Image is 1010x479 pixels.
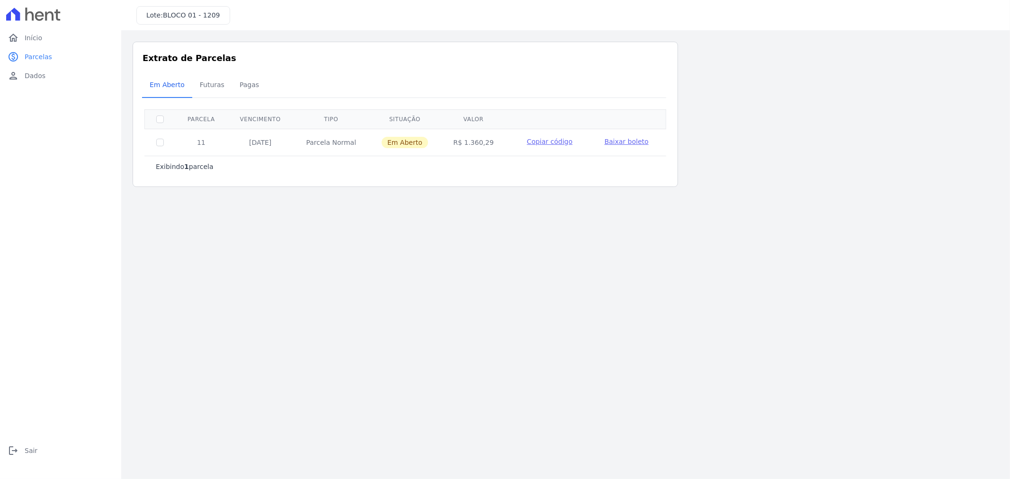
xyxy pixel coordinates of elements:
a: Pagas [232,73,267,98]
a: Em Aberto [142,73,192,98]
th: Parcela [175,109,227,129]
th: Vencimento [227,109,294,129]
h3: Extrato de Parcelas [143,52,668,64]
span: Copiar código [527,138,572,145]
span: Pagas [234,75,265,94]
a: Futuras [192,73,232,98]
span: Sair [25,446,37,455]
span: Baixar boleto [605,138,649,145]
a: Baixar boleto [605,137,649,146]
h3: Lote: [146,10,220,20]
i: home [8,32,19,44]
i: person [8,70,19,81]
button: Copiar código [518,137,581,146]
th: Situação [369,109,441,129]
th: Valor [441,109,507,129]
b: 1 [184,163,189,170]
p: Exibindo parcela [156,162,214,171]
td: [DATE] [227,129,294,156]
i: logout [8,445,19,456]
span: Futuras [194,75,230,94]
span: BLOCO 01 - 1209 [163,11,220,19]
a: personDados [4,66,117,85]
td: 11 [175,129,227,156]
td: R$ 1.360,29 [441,129,507,156]
a: logoutSair [4,441,117,460]
span: Parcelas [25,52,52,62]
th: Tipo [293,109,369,129]
span: Em Aberto [382,137,428,148]
a: homeInício [4,28,117,47]
i: paid [8,51,19,62]
td: Parcela Normal [293,129,369,156]
a: paidParcelas [4,47,117,66]
span: Dados [25,71,45,80]
span: Em Aberto [144,75,190,94]
span: Início [25,33,42,43]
